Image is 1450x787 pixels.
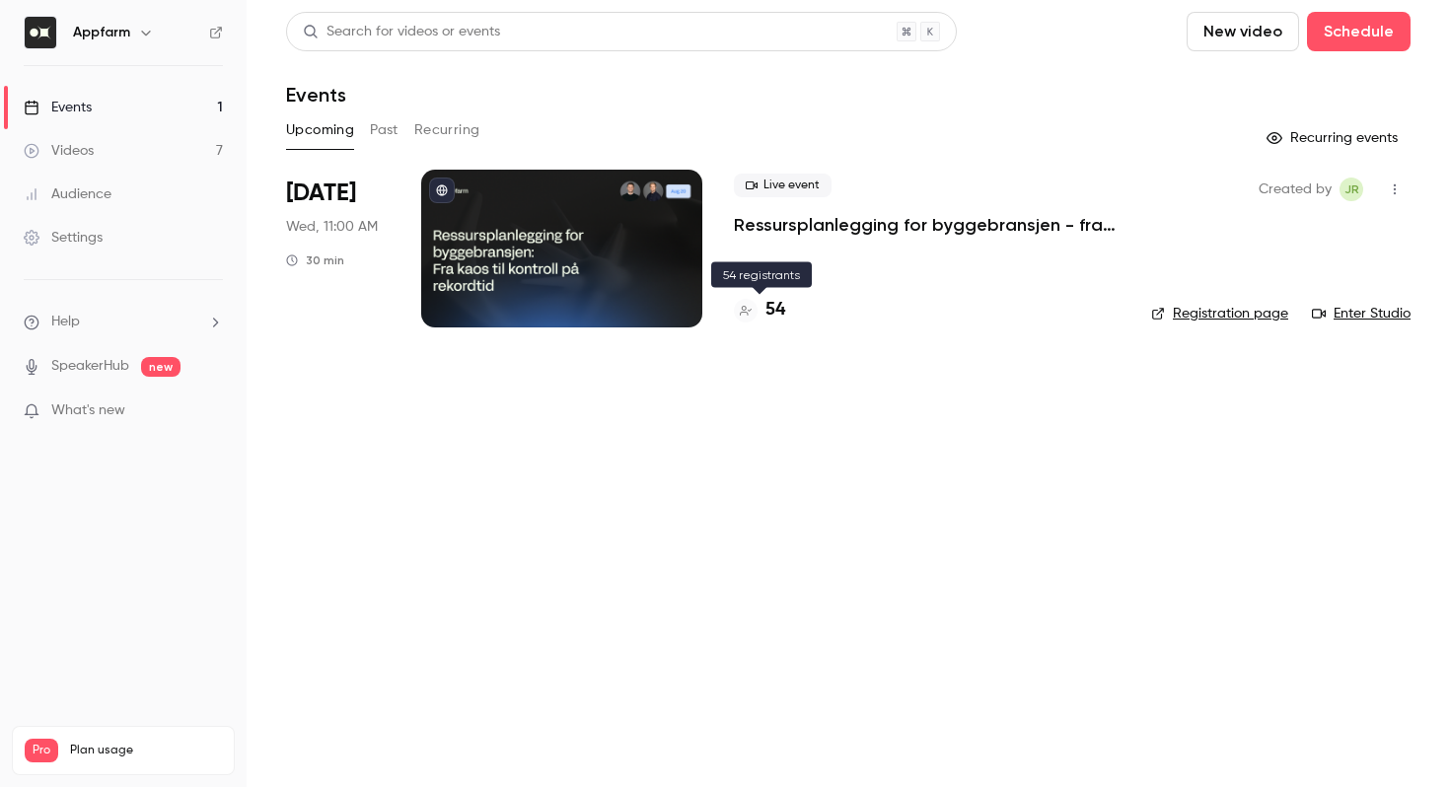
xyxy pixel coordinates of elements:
[1340,178,1363,201] span: Julie Remen
[70,743,222,758] span: Plan usage
[51,312,80,332] span: Help
[25,17,56,48] img: Appfarm
[286,178,356,209] span: [DATE]
[303,22,500,42] div: Search for videos or events
[414,114,480,146] button: Recurring
[141,357,181,377] span: new
[370,114,399,146] button: Past
[1258,122,1411,154] button: Recurring events
[24,184,111,204] div: Audience
[24,98,92,117] div: Events
[73,23,130,42] h6: Appfarm
[734,174,832,197] span: Live event
[286,217,378,237] span: Wed, 11:00 AM
[24,228,103,248] div: Settings
[51,356,129,377] a: SpeakerHub
[1307,12,1411,51] button: Schedule
[1151,304,1288,323] a: Registration page
[286,252,344,268] div: 30 min
[25,739,58,762] span: Pro
[24,312,223,332] li: help-dropdown-opener
[286,170,390,327] div: Aug 20 Wed, 11:00 AM (Europe/Oslo)
[199,402,223,420] iframe: Noticeable Trigger
[1187,12,1299,51] button: New video
[765,297,785,323] h4: 54
[24,141,94,161] div: Videos
[734,297,785,323] a: 54
[1312,304,1411,323] a: Enter Studio
[1344,178,1359,201] span: JR
[1259,178,1332,201] span: Created by
[286,114,354,146] button: Upcoming
[286,83,346,107] h1: Events
[734,213,1120,237] a: Ressursplanlegging for byggebransjen - fra kaos til kontroll på rekordtid
[51,400,125,421] span: What's new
